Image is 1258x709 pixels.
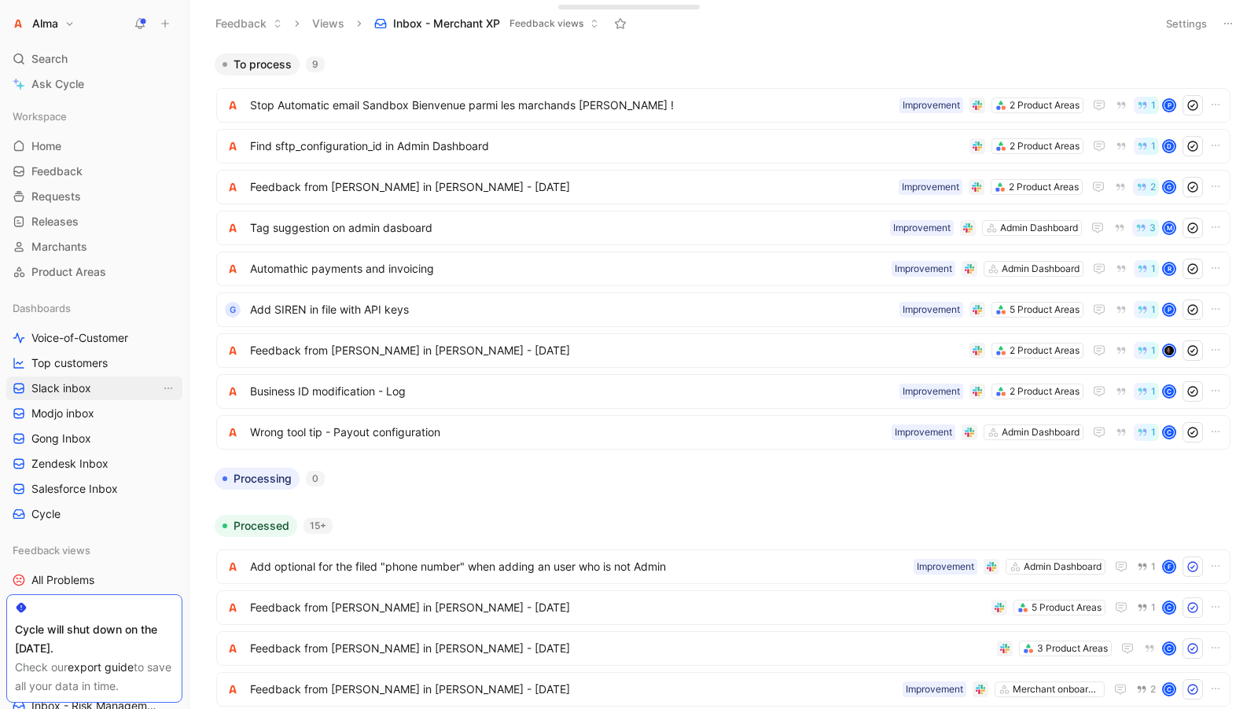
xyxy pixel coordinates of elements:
[215,468,300,490] button: Processing
[225,641,241,656] img: logo
[1164,684,1175,695] div: C
[31,163,83,179] span: Feedback
[1013,681,1101,697] div: Merchant onboarding & offboarding
[6,160,182,183] a: Feedback
[215,515,297,537] button: Processed
[1159,13,1214,35] button: Settings
[1151,264,1156,274] span: 1
[31,330,128,346] span: Voice-of-Customer
[1164,643,1175,654] div: C
[216,170,1230,204] a: logoFeedback from [PERSON_NAME] in [PERSON_NAME] - [DATE]2 Product AreasImprovement2G
[250,300,893,319] span: Add SIREN in file with API keys
[31,572,94,588] span: All Problems
[250,178,892,197] span: Feedback from [PERSON_NAME] in [PERSON_NAME] - [DATE]
[250,423,885,442] span: Wrong tool tip - Payout configuration
[208,12,289,35] button: Feedback
[1164,304,1175,315] div: P
[216,292,1230,327] a: GAdd SIREN in file with API keys5 Product AreasImprovement1P
[1164,602,1175,613] div: C
[906,681,963,697] div: Improvement
[208,53,1238,455] div: To process9
[250,137,963,156] span: Find sftp_configuration_id in Admin Dashboard
[6,296,182,526] div: DashboardsVoice-of-CustomerTop customersSlack inboxView actionsModjo inboxGong InboxZendesk Inbox...
[1132,219,1159,237] button: 3
[895,424,952,440] div: Improvement
[303,518,333,534] div: 15+
[6,260,182,284] a: Product Areas
[6,427,182,450] a: Gong Inbox
[1164,222,1175,233] div: M
[15,658,174,696] div: Check our to save all your data in time.
[6,185,182,208] a: Requests
[1164,141,1175,152] div: D
[6,502,182,526] a: Cycle
[250,219,884,237] span: Tag suggestion on admin dasboard
[216,590,1230,625] a: logoFeedback from [PERSON_NAME] in [PERSON_NAME] - [DATE]5 Product Areas1C
[1151,603,1156,612] span: 1
[895,261,952,277] div: Improvement
[1133,681,1159,698] button: 2
[893,220,951,236] div: Improvement
[1010,138,1080,154] div: 2 Product Areas
[6,538,182,562] div: Feedback views
[6,235,182,259] a: Marchants
[1164,345,1175,356] img: avatar
[6,105,182,128] div: Workspace
[234,471,292,487] span: Processing
[31,75,84,94] span: Ask Cycle
[208,468,1238,502] div: Processing0
[1151,346,1156,355] span: 1
[305,12,351,35] button: Views
[31,50,68,68] span: Search
[1164,386,1175,397] div: C
[1032,600,1102,615] div: 5 Product Areas
[6,13,79,35] button: AlmaAlma
[250,557,907,576] span: Add optional for the filed "phone number" when adding an user who is not Admin
[216,252,1230,286] a: logoAutomathic payments and invoicingAdmin DashboardImprovement1R
[367,12,606,35] button: Inbox - Merchant XPFeedback views
[1164,427,1175,438] div: C
[6,296,182,320] div: Dashboards
[1149,223,1156,233] span: 3
[216,88,1230,123] a: logoStop Automatic email Sandbox Bienvenue parmi les marchands [PERSON_NAME] !2 Product AreasImpr...
[250,639,991,658] span: Feedback from [PERSON_NAME] in [PERSON_NAME] - [DATE]
[1002,424,1080,440] div: Admin Dashboard
[216,374,1230,409] a: logoBusiness ID modification - Log2 Product AreasImprovement1C
[225,138,241,154] img: logo
[6,402,182,425] a: Modjo inbox
[6,377,182,400] a: Slack inboxView actions
[31,506,61,522] span: Cycle
[6,47,182,71] div: Search
[1037,641,1108,656] div: 3 Product Areas
[250,259,885,278] span: Automathic payments and invoicing
[1151,305,1156,314] span: 1
[225,681,241,697] img: logo
[1134,138,1159,155] button: 1
[225,220,241,236] img: logo
[250,598,985,617] span: Feedback from [PERSON_NAME] in [PERSON_NAME] - [DATE]
[1134,383,1159,400] button: 1
[6,477,182,501] a: Salesforce Inbox
[215,53,300,75] button: To process
[1010,384,1080,399] div: 2 Product Areas
[216,672,1230,707] a: logoFeedback from [PERSON_NAME] in [PERSON_NAME] - [DATE]Merchant onboarding & offboardingImprove...
[31,355,108,371] span: Top customers
[1164,100,1175,111] div: P
[1134,301,1159,318] button: 1
[1151,428,1156,437] span: 1
[1133,178,1159,196] button: 2
[1150,685,1156,694] span: 2
[225,384,241,399] img: logo
[917,559,974,575] div: Improvement
[1164,263,1175,274] div: R
[216,333,1230,368] a: logoFeedback from [PERSON_NAME] in [PERSON_NAME] - [DATE]2 Product Areas1avatar
[1000,220,1078,236] div: Admin Dashboard
[250,341,963,360] span: Feedback from [PERSON_NAME] in [PERSON_NAME] - [DATE]
[31,138,61,154] span: Home
[1150,182,1156,192] span: 2
[68,660,134,674] a: export guide
[6,351,182,375] a: Top customers
[31,481,118,497] span: Salesforce Inbox
[10,16,26,31] img: Alma
[13,300,71,316] span: Dashboards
